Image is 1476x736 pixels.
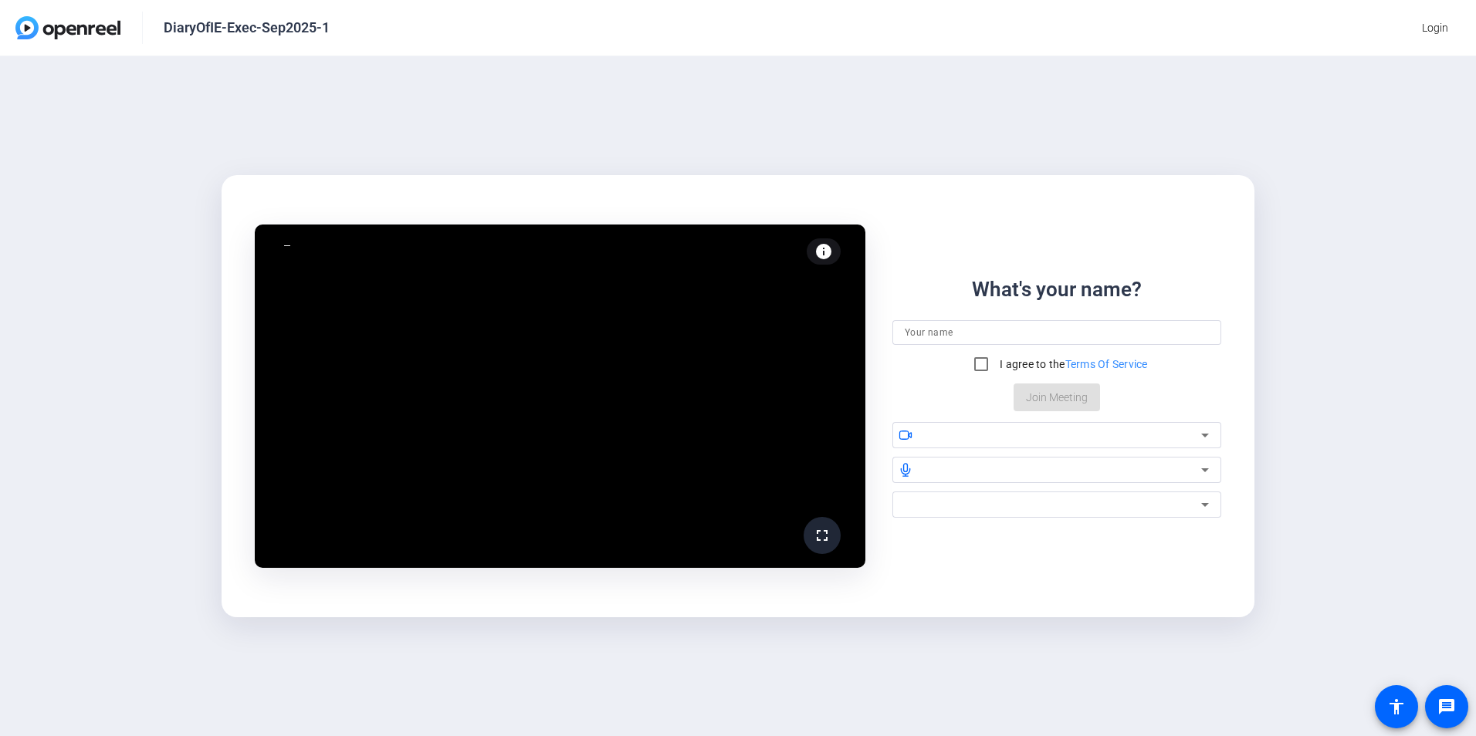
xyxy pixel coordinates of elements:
img: OpenReel logo [15,16,120,39]
mat-icon: fullscreen [813,526,831,545]
mat-icon: accessibility [1387,697,1406,716]
mat-icon: message [1437,697,1456,716]
span: Login [1422,20,1448,36]
label: I agree to the [997,356,1148,372]
div: DiaryOfIE-Exec-Sep2025-1 [164,19,330,37]
input: Your name [905,323,1209,342]
mat-icon: info [814,242,833,261]
button: Login [1410,14,1461,42]
a: Terms Of Service [1065,358,1148,370]
div: What's your name? [972,275,1142,305]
